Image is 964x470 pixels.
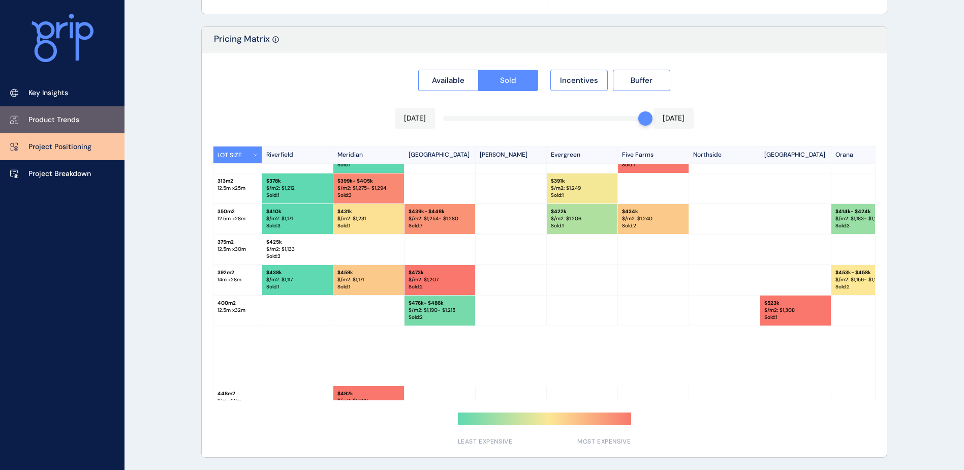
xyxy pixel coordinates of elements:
[577,437,631,446] span: MOST EXPENSIVE
[409,208,471,215] p: $ 439k - $448k
[622,161,685,168] p: Sold : 1
[217,397,258,404] p: 16 m x 28 m
[560,75,598,85] span: Incentives
[266,253,329,260] p: Sold : 3
[622,215,685,222] p: $/m2: $ 1,240
[831,146,903,163] p: Orana
[266,208,329,215] p: $ 410k
[764,314,827,321] p: Sold : 1
[217,208,258,215] p: 350 m2
[266,269,329,276] p: $ 438k
[217,307,258,314] p: 12.5 m x 32 m
[622,222,685,229] p: Sold : 2
[835,276,898,283] p: $/m2: $ 1,156 - $1,168
[337,276,400,283] p: $/m2: $ 1,171
[337,397,400,404] p: $/m2: $ 1,098
[409,215,471,222] p: $/m2: $ 1,254 - $1,280
[337,185,400,192] p: $/m2: $ 1,275 - $1,294
[266,178,329,185] p: $ 378k
[547,146,618,163] p: Evergreen
[333,146,405,163] p: Meridian
[613,70,670,91] button: Buffer
[550,70,608,91] button: Incentives
[266,222,329,229] p: Sold : 3
[217,215,258,222] p: 12.5 m x 28 m
[551,215,613,222] p: $/m2: $ 1,206
[500,75,516,85] span: Sold
[266,215,329,222] p: $/m2: $ 1,171
[409,314,471,321] p: Sold : 2
[458,437,513,446] span: LEAST EXPENSIVE
[266,246,329,253] p: $/m2: $ 1,133
[405,146,476,163] p: [GEOGRAPHIC_DATA]
[266,192,329,199] p: Sold : 1
[28,115,79,125] p: Product Trends
[217,300,258,307] p: 400 m2
[663,113,685,124] p: [DATE]
[337,390,400,397] p: $ 492k
[409,276,471,283] p: $/m2: $ 1,207
[337,283,400,290] p: Sold : 1
[337,161,400,168] p: Sold : 1
[217,276,258,283] p: 14 m x 28 m
[217,178,258,185] p: 313 m2
[337,178,400,185] p: $ 399k - $405k
[835,269,898,276] p: $ 453k - $458k
[764,300,827,307] p: $ 523k
[409,283,471,290] p: Sold : 2
[478,70,539,91] button: Sold
[337,215,400,222] p: $/m2: $ 1,231
[266,283,329,290] p: Sold : 1
[760,146,831,163] p: [GEOGRAPHIC_DATA]
[764,307,827,314] p: $/m2: $ 1,308
[28,169,91,179] p: Project Breakdown
[337,269,400,276] p: $ 459k
[404,113,426,124] p: [DATE]
[551,185,613,192] p: $/m2: $ 1,249
[337,222,400,229] p: Sold : 1
[217,390,258,397] p: 448 m2
[266,185,329,192] p: $/m2: $ 1,212
[551,222,613,229] p: Sold : 1
[409,300,471,307] p: $ 476k - $486k
[835,222,898,229] p: Sold : 3
[551,178,613,185] p: $ 391k
[835,215,898,222] p: $/m2: $ 1,183 - $1,211
[266,239,329,246] p: $ 425k
[622,208,685,215] p: $ 434k
[618,146,689,163] p: Five Farms
[432,75,464,85] span: Available
[551,208,613,215] p: $ 422k
[266,276,329,283] p: $/m2: $ 1,117
[476,146,547,163] p: [PERSON_NAME]
[217,185,258,192] p: 12.5 m x 25 m
[217,246,258,253] p: 12.5 m x 30 m
[214,33,270,52] p: Pricing Matrix
[337,208,400,215] p: $ 431k
[28,88,68,98] p: Key Insights
[418,70,478,91] button: Available
[217,269,258,276] p: 392 m2
[409,307,471,314] p: $/m2: $ 1,190 - $1,215
[262,146,333,163] p: Riverfield
[217,239,258,246] p: 375 m2
[213,146,262,163] button: LOT SIZE
[337,192,400,199] p: Sold : 3
[409,269,471,276] p: $ 473k
[551,192,613,199] p: Sold : 1
[28,142,91,152] p: Project Positioning
[409,222,471,229] p: Sold : 7
[835,208,898,215] p: $ 414k - $424k
[689,146,760,163] p: Northside
[631,75,652,85] span: Buffer
[835,283,898,290] p: Sold : 2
